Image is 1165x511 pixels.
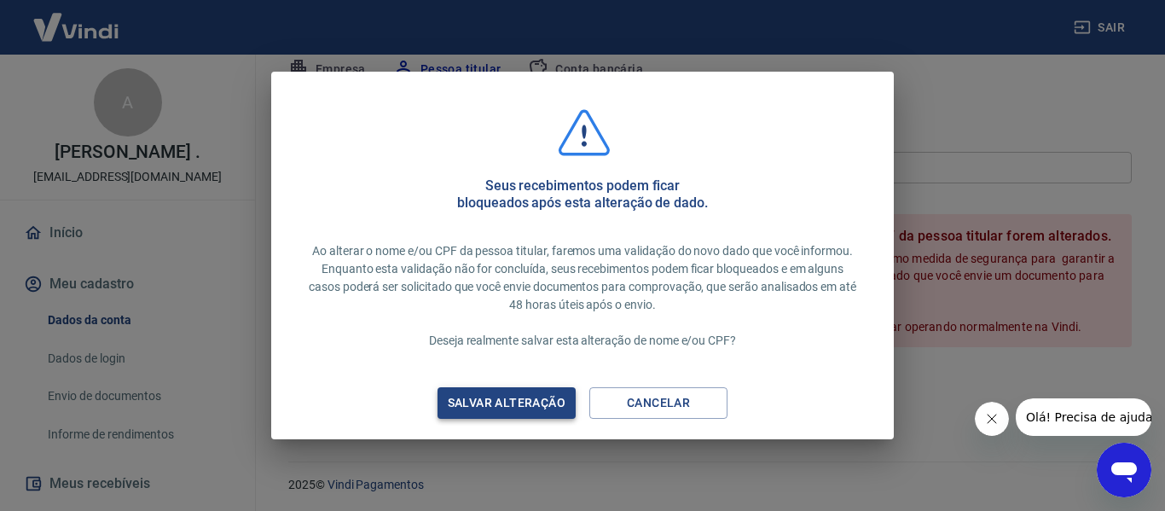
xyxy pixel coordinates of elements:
[427,392,586,414] div: Salvar alteração
[1016,398,1151,436] iframe: Mensagem da empresa
[975,402,1009,436] iframe: Fechar mensagem
[10,12,143,26] span: Olá! Precisa de ajuda?
[457,177,708,212] h5: Seus recebimentos podem ficar bloqueados após esta alteração de dado.
[305,242,860,350] p: Ao alterar o nome e/ou CPF da pessoa titular, faremos uma validação do novo dado que você informo...
[1097,443,1151,497] iframe: Botão para abrir a janela de mensagens
[438,387,576,419] button: Salvar alteração
[589,387,727,419] button: Cancelar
